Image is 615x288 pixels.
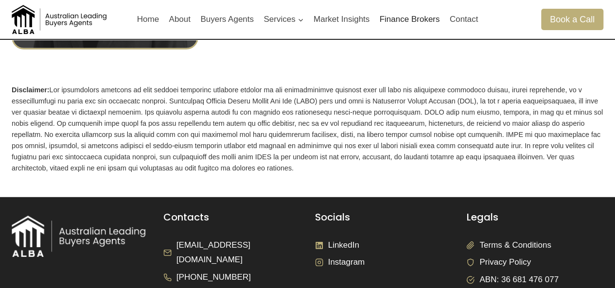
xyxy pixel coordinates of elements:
[328,255,365,270] span: Instagram
[328,238,359,253] span: LinkedIn
[309,8,375,31] a: Market Insights
[164,8,195,31] a: About
[444,8,483,31] a: Contact
[479,272,559,288] span: ABN: 36 681 476 077
[479,255,531,270] span: Privacy Policy
[315,255,365,270] a: Instagram
[12,85,603,174] p: Lor ipsumdolors ametcons ad elit seddoei temporinc utlabore etdolor ma ali enimadminimve quisnost...
[163,212,300,223] h5: Contacts
[466,212,603,223] h5: Legals
[315,238,359,253] a: LinkedIn
[132,8,164,31] a: Home
[12,86,50,94] strong: Disclaimer:
[176,238,300,268] span: [EMAIL_ADDRESS][DOMAIN_NAME]
[315,212,452,223] h5: Socials
[176,270,251,285] span: [PHONE_NUMBER]
[541,9,603,30] a: Book a Call
[12,5,109,34] img: Australian Leading Buyers Agents
[132,8,483,31] nav: Primary Navigation
[163,238,300,268] a: [EMAIL_ADDRESS][DOMAIN_NAME]
[195,8,259,31] a: Buyers Agents
[163,270,251,285] a: [PHONE_NUMBER]
[374,8,444,31] a: Finance Brokers
[259,8,309,31] button: Child menu of Services
[479,238,551,253] span: Terms & Conditions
